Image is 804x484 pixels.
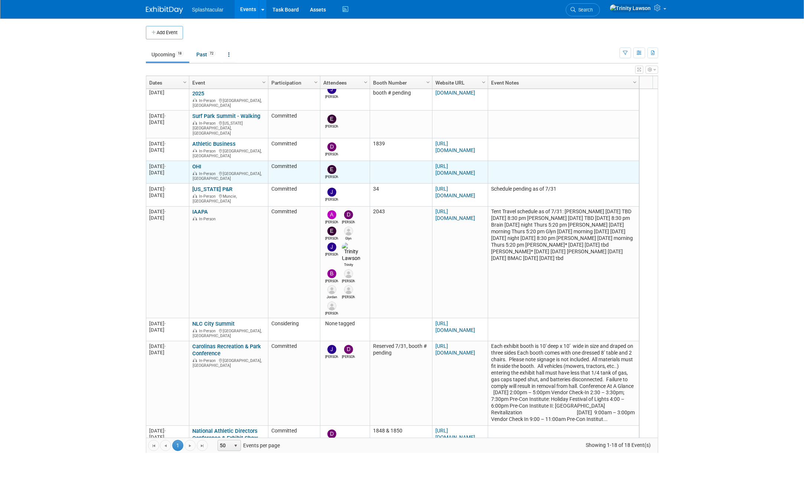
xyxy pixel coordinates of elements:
[268,318,320,341] td: Considering
[192,343,261,357] a: Carolinas Recreation & Park Conference
[342,294,355,300] div: Randy Reinhardt
[149,192,186,198] div: [DATE]
[327,285,336,294] img: Jordan Reinhardt
[370,426,432,451] td: 1848 & 1850
[199,329,218,333] span: In-Person
[199,149,218,154] span: In-Person
[327,243,336,251] img: Jimmy Nigh
[268,111,320,138] td: Committed
[268,207,320,319] td: Committed
[197,440,208,451] a: Go to the last page
[370,184,432,206] td: 34
[164,113,166,119] span: -
[149,119,186,125] div: [DATE]
[193,217,197,220] img: In-Person Event
[160,440,171,451] a: Go to the previous page
[192,120,265,136] div: [US_STATE][GEOGRAPHIC_DATA], [GEOGRAPHIC_DATA]
[149,186,186,192] div: [DATE]
[425,79,431,85] span: Column Settings
[325,310,338,316] div: Luke Stowell
[488,341,639,426] td: Each exhibit booth is 10' deep x 10’ wide in size and draped on three sides Each booth comes with...
[323,76,365,89] a: Attendees
[192,113,260,119] a: Surf Park Summit - Walking
[164,186,166,192] span: -
[370,138,432,161] td: 1839
[327,345,336,354] img: Jimmy Nigh
[344,227,353,236] img: Glyn Jones
[199,98,218,103] span: In-Person
[344,210,353,219] img: Drew Ford
[435,428,475,440] a: [URL][DOMAIN_NAME]
[208,440,287,451] span: Events per page
[149,434,186,440] div: [DATE]
[192,76,263,89] a: Event
[149,349,186,356] div: [DATE]
[342,262,355,267] div: Trinity Lawson
[373,76,427,89] a: Booth Number
[268,138,320,161] td: Committed
[192,170,265,181] div: [GEOGRAPHIC_DATA], [GEOGRAPHIC_DATA]
[199,121,218,126] span: In-Person
[435,76,483,89] a: Website URL
[325,124,338,129] div: Enrico Rossi
[164,428,166,434] span: -
[327,142,336,151] img: Drew Ford
[325,94,338,99] div: Jimmy Nigh
[149,343,186,349] div: [DATE]
[342,278,355,284] div: Brian McMican
[260,76,268,88] a: Column Settings
[164,209,166,214] span: -
[164,343,166,349] span: -
[325,294,338,300] div: Jordan Reinhardt
[342,236,355,241] div: Glyn Jones
[325,251,338,257] div: Jimmy Nigh
[164,164,166,169] span: -
[192,357,265,368] div: [GEOGRAPHIC_DATA], [GEOGRAPHIC_DATA]
[192,193,265,204] div: Muncie, [GEOGRAPHIC_DATA]
[199,358,218,363] span: In-Person
[435,83,475,96] a: [URL][DOMAIN_NAME]
[579,440,658,450] span: Showing 1-18 of 18 Event(s)
[363,79,369,85] span: Column Settings
[184,440,196,451] a: Go to the next page
[199,171,218,176] span: In-Person
[172,440,183,451] span: 1
[149,208,186,215] div: [DATE]
[268,184,320,206] td: Committed
[218,440,231,451] span: 50
[325,197,338,202] div: Jimmy Nigh
[344,345,353,354] img: Drew Ford
[193,194,197,198] img: In-Person Event
[488,184,639,206] td: Schedule pending as of 7/31
[199,194,218,199] span: In-Person
[609,4,651,12] img: Trinity Lawson
[632,79,638,85] span: Column Settings
[566,3,600,16] a: Search
[344,285,353,294] img: Randy Reinhardt
[631,76,639,88] a: Column Settings
[193,98,197,102] img: In-Person Event
[199,443,205,449] span: Go to the last page
[192,208,208,215] a: IAAPA
[313,79,319,85] span: Column Settings
[163,443,169,449] span: Go to the previous page
[325,236,338,241] div: Enrico Rossi
[193,149,197,152] img: In-Person Event
[192,186,232,192] a: [US_STATE] P&R
[149,320,186,327] div: [DATE]
[149,169,186,176] div: [DATE]
[370,207,432,319] td: 2043
[261,79,267,85] span: Column Settings
[148,440,159,451] a: Go to the first page
[370,341,432,426] td: Reserved 7/31, booth # pending
[146,47,189,62] a: Upcoming18
[323,320,366,327] div: None tagged
[325,174,338,180] div: Enrico Rossi
[576,7,593,13] span: Search
[342,219,355,225] div: Drew Ford
[149,141,186,147] div: [DATE]
[187,443,193,449] span: Go to the next page
[362,76,370,88] a: Column Settings
[146,26,183,39] button: Add Event
[176,51,184,56] span: 18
